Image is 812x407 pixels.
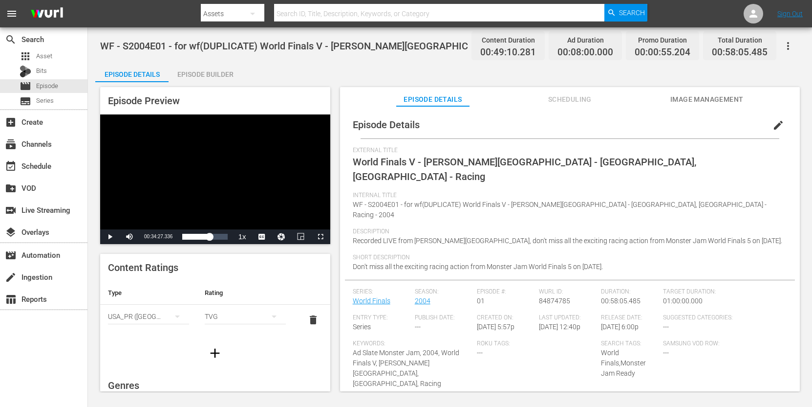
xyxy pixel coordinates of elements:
span: menu [6,8,18,20]
span: Internal Title [353,192,782,200]
span: Asset [36,51,52,61]
span: [DATE] 6:00p [601,323,639,331]
div: Promo Duration [635,33,690,47]
span: 00:49:10.281 [480,47,536,58]
span: Duration: [601,288,658,296]
span: Series [353,323,371,331]
span: Samsung VOD Row: [663,340,720,348]
button: Mute [120,229,139,244]
th: Rating [197,281,294,305]
span: Bits [36,66,47,76]
button: Fullscreen [311,229,330,244]
span: Channels [5,138,17,150]
button: Play [100,229,120,244]
span: Episode Details [353,119,420,131]
span: 00:34:27.336 [144,234,172,239]
span: Image Management [670,93,744,106]
span: Episode Details [396,93,470,106]
span: edit [772,119,784,131]
span: Ingestion [5,271,17,283]
button: Jump To Time [272,229,291,244]
img: ans4CAIJ8jUAAAAAAAAAAAAAAAAAAAAAAAAgQb4GAAAAAAAAAAAAAAAAAAAAAAAAJMjXAAAAAAAAAAAAAAAAAAAAAAAAgAT5G... [23,2,70,25]
span: --- [415,323,421,331]
span: Don't miss all the exciting racing action from Monster Jam World Finals 5 on [DATE]. [353,263,603,271]
div: Total Duration [712,33,768,47]
span: Schedule [5,160,17,172]
span: --- [663,323,669,331]
div: Episode Details [95,63,169,86]
span: Search [619,4,645,22]
div: Progress Bar [182,234,227,240]
span: Keywords: [353,340,472,348]
span: Search Tags: [601,340,658,348]
span: Series: [353,288,410,296]
button: Episode Builder [169,63,242,82]
div: Ad Duration [557,33,613,47]
button: delete [301,308,325,332]
span: Ad Slate Monster Jam, 2004, World Finals V, [PERSON_NAME][GEOGRAPHIC_DATA], [GEOGRAPHIC_DATA], Ra... [353,349,459,387]
div: Video Player [100,114,330,244]
span: Short Description [353,254,782,262]
span: Roku Tags: [477,340,596,348]
span: Suggested Categories: [663,314,782,322]
span: World Finals V - [PERSON_NAME][GEOGRAPHIC_DATA] - [GEOGRAPHIC_DATA], [GEOGRAPHIC_DATA] - Racing [353,156,696,182]
span: Automation [5,249,17,261]
a: Sign Out [777,10,803,18]
span: Publish Date: [415,314,472,322]
span: Created On: [477,314,534,322]
span: WF - S2004E01 - for wf(DUPLICATE) World Finals V - [PERSON_NAME][GEOGRAPHIC_DATA] - [GEOGRAPHIC_D... [353,201,767,219]
span: Recorded LIVE from [PERSON_NAME][GEOGRAPHIC_DATA], don't miss all the exciting racing action from... [353,237,782,245]
span: Series [36,96,54,106]
span: Search [5,34,17,45]
span: 01 [477,297,485,305]
span: Create [5,116,17,128]
span: 84874785 [539,297,570,305]
span: 01:00:00.000 [663,297,703,305]
div: TVG [205,303,286,330]
span: Scheduling [533,93,606,106]
span: Reports [5,294,17,305]
span: External Title [353,147,782,155]
span: [DATE] 5:57p [477,323,514,331]
button: edit [767,113,790,137]
span: Series [20,95,31,107]
span: Description [353,228,782,236]
a: 2004 [415,297,430,305]
span: 00:58:05.485 [712,47,768,58]
span: 00:00:55.204 [635,47,690,58]
span: Overlays [5,226,17,238]
span: Wurl ID: [539,288,596,296]
span: Asset [20,50,31,62]
span: Release Date: [601,314,658,322]
span: Content Ratings [108,262,178,273]
span: Episode [20,80,31,92]
span: 00:08:00.000 [557,47,613,58]
div: Episode Builder [169,63,242,86]
span: Last Updated: [539,314,596,322]
span: Entry Type: [353,314,410,322]
div: Content Duration [480,33,536,47]
button: Captions [252,229,272,244]
span: WF - S2004E01 - for wf(DUPLICATE) World Finals V - [PERSON_NAME][GEOGRAPHIC_DATA] - [GEOGRAPHIC_D... [100,40,768,52]
div: USA_PR ([GEOGRAPHIC_DATA]) [108,303,189,330]
span: 00:58:05.485 [601,297,641,305]
span: delete [307,314,319,326]
button: Episode Details [95,63,169,82]
span: Episode [36,81,58,91]
span: Season: [415,288,472,296]
button: Search [604,4,647,22]
button: Picture-in-Picture [291,229,311,244]
button: Playback Rate [233,229,252,244]
span: World Finals,Monster Jam Ready [601,349,646,377]
span: [DATE] 12:40p [539,323,580,331]
span: Episode Preview [108,95,180,107]
table: simple table [100,281,330,335]
th: Type [100,281,197,305]
span: Episode #: [477,288,534,296]
span: --- [477,349,483,357]
div: Bits [20,66,31,77]
span: Genres [108,380,139,391]
span: VOD [5,182,17,194]
span: --- [663,349,669,357]
span: Target Duration: [663,288,782,296]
